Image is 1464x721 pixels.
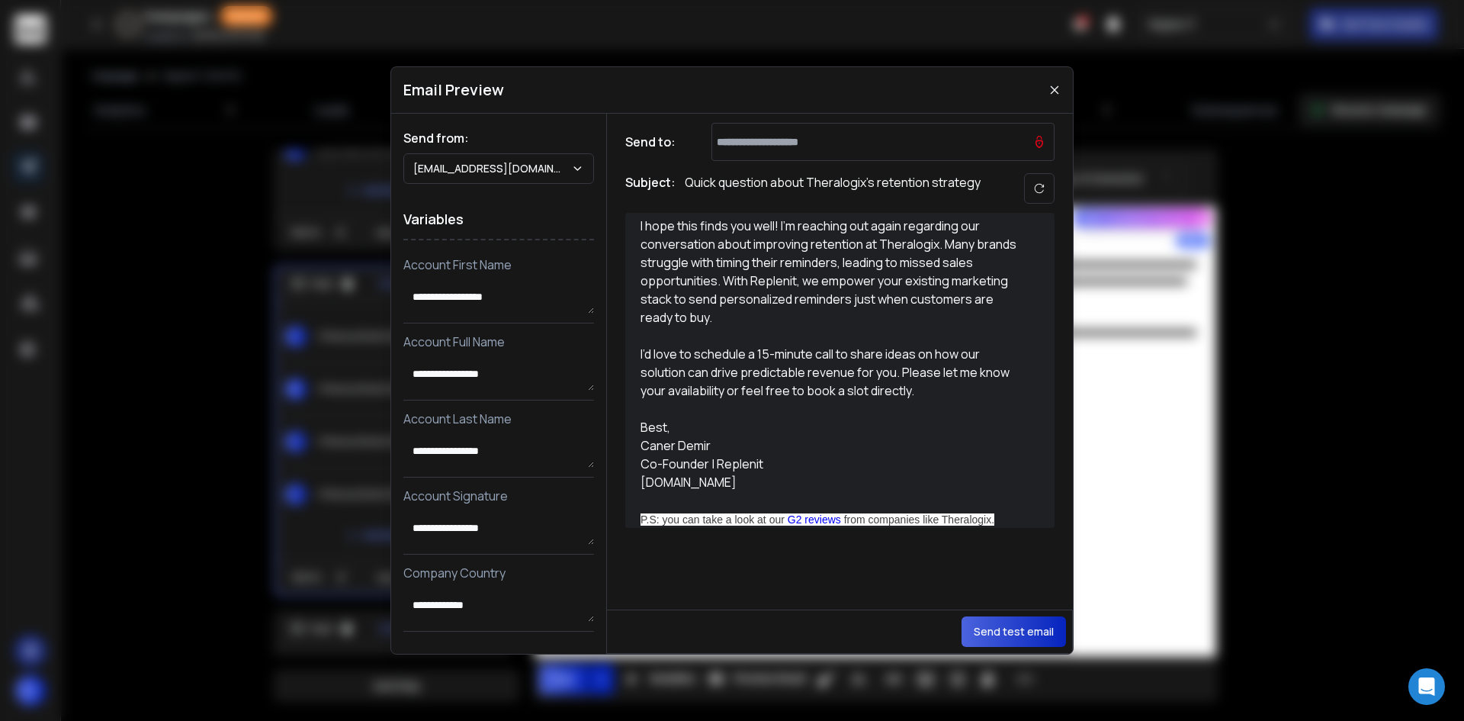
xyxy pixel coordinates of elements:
[640,513,788,526] span: P.S: you can take a look at our
[685,173,981,204] p: Quick question about Theralogix’s retention strategy
[962,616,1066,647] button: Send test email
[625,133,686,151] h1: Send to:
[640,345,1022,400] div: I’d love to schedule a 15-minute call to share ideas on how our solution can drive predictable re...
[640,436,1022,455] div: Caner Demir
[403,410,594,428] p: Account Last Name
[403,79,504,101] h1: Email Preview
[403,256,594,274] p: Account First Name
[640,455,1022,473] div: Co-Founder | Replenit
[640,217,1022,327] div: I hope this finds you well! I’m reaching out again regarding our conversation about improving ret...
[403,333,594,351] p: Account Full Name
[403,129,594,147] h1: Send from:
[1408,668,1445,705] div: Open Intercom Messenger
[640,418,1022,436] div: Best,
[403,564,594,582] p: Company Country
[403,487,594,505] p: Account Signature
[841,513,994,526] span: from companies like Theralogix.
[788,513,841,526] a: G2 reviews
[625,173,676,204] h1: Subject:
[640,474,737,491] a: [DOMAIN_NAME]
[403,199,594,240] h1: Variables
[413,161,571,176] p: [EMAIL_ADDRESS][DOMAIN_NAME]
